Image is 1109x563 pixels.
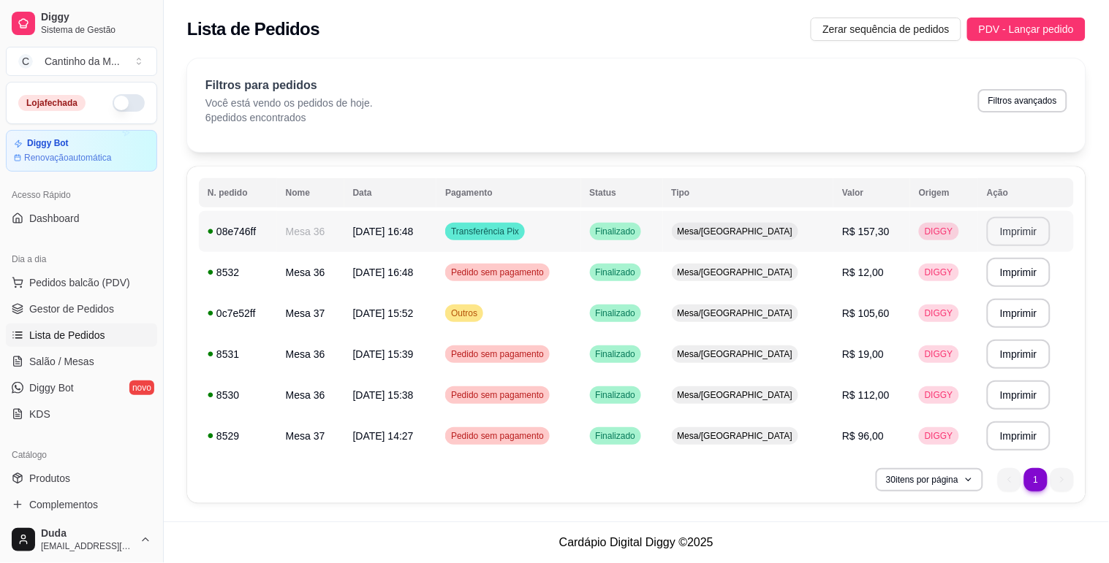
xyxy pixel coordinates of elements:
span: Pedido sem pagamento [448,348,547,360]
a: Produtos [6,467,157,490]
span: Pedido sem pagamento [448,267,547,278]
span: DIGGY [922,307,956,319]
span: Diggy Bot [29,380,74,395]
button: Zerar sequência de pedidos [811,18,961,41]
span: Pedidos balcão (PDV) [29,275,130,290]
span: Produtos [29,471,70,486]
span: R$ 12,00 [842,267,884,278]
span: Mesa/[GEOGRAPHIC_DATA] [675,307,796,319]
td: Mesa 37 [277,293,344,334]
div: 8532 [208,265,268,280]
span: Lista de Pedidos [29,328,105,342]
span: R$ 19,00 [842,348,884,360]
div: 0c7e52ff [208,306,268,321]
span: DIGGY [922,267,956,278]
span: Mesa/[GEOGRAPHIC_DATA] [675,267,796,278]
div: Dia a dia [6,248,157,271]
span: Zerar sequência de pedidos [822,21,950,37]
a: Salão / Mesas [6,350,157,373]
span: KDS [29,407,50,421]
span: [DATE] 16:48 [353,267,414,278]
a: Dashboard [6,207,157,230]
li: pagination item 1 active [1024,468,1048,491]
div: 8529 [208,429,268,443]
button: Imprimir [987,421,1051,451]
span: Finalizado [593,389,639,401]
span: DIGGY [922,430,956,442]
a: Complementos [6,493,157,516]
td: Mesa 36 [277,252,344,293]
footer: Cardápio Digital Diggy © 2025 [164,521,1109,563]
span: Mesa/[GEOGRAPHIC_DATA] [675,226,796,237]
a: Diggy Botnovo [6,376,157,399]
nav: pagination navigation [991,461,1081,499]
button: Duda[EMAIL_ADDRESS][DOMAIN_NAME] [6,522,157,557]
div: Loja fechada [18,95,86,111]
div: Acesso Rápido [6,183,157,207]
span: Mesa/[GEOGRAPHIC_DATA] [675,430,796,442]
span: Pedido sem pagamento [448,430,547,442]
div: 8530 [208,388,268,402]
article: Diggy Bot [27,138,69,149]
th: Status [581,178,663,207]
th: Origem [910,178,978,207]
span: [DATE] 16:48 [353,226,414,237]
span: [DATE] 15:52 [353,307,414,319]
th: Nome [277,178,344,207]
span: DIGGY [922,389,956,401]
button: Select a team [6,47,157,76]
span: Complementos [29,497,98,512]
span: Outros [448,307,480,319]
span: Mesa/[GEOGRAPHIC_DATA] [675,389,796,401]
p: Você está vendo os pedidos de hoje. [205,96,373,110]
span: PDV - Lançar pedido [979,21,1074,37]
th: Ação [978,178,1074,207]
button: Imprimir [987,217,1051,246]
span: Diggy [41,11,151,24]
span: R$ 96,00 [842,430,884,442]
h2: Lista de Pedidos [187,18,319,41]
span: Mesa/[GEOGRAPHIC_DATA] [675,348,796,360]
td: Mesa 37 [277,415,344,456]
button: Imprimir [987,380,1051,410]
span: DIGGY [922,226,956,237]
a: KDS [6,402,157,426]
span: Salão / Mesas [29,354,94,369]
span: Finalizado [593,430,639,442]
button: Alterar Status [113,94,145,112]
span: [EMAIL_ADDRESS][DOMAIN_NAME] [41,540,134,552]
span: Gestor de Pedidos [29,302,114,316]
button: Imprimir [987,258,1051,287]
th: Data [344,178,437,207]
span: [DATE] 15:39 [353,348,414,360]
a: Gestor de Pedidos [6,297,157,321]
div: Catálogo [6,443,157,467]
td: Mesa 36 [277,211,344,252]
span: Duda [41,527,134,540]
th: Tipo [663,178,834,207]
button: 30itens por página [876,468,983,491]
p: Filtros para pedidos [205,77,373,94]
button: Imprimir [987,299,1051,328]
td: Mesa 36 [277,375,344,415]
button: Imprimir [987,340,1051,369]
a: Lista de Pedidos [6,323,157,347]
span: R$ 105,60 [842,307,890,319]
span: Finalizado [593,348,639,360]
span: Finalizado [593,307,639,319]
span: [DATE] 14:27 [353,430,414,442]
span: R$ 157,30 [842,226,890,237]
span: Finalizado [593,267,639,278]
td: Mesa 36 [277,334,344,375]
span: DIGGY [922,348,956,360]
button: Filtros avançados [978,89,1067,112]
span: Transferência Pix [448,226,522,237]
a: Diggy BotRenovaçãoautomática [6,130,157,172]
div: 8531 [208,347,268,361]
span: R$ 112,00 [842,389,890,401]
span: Dashboard [29,211,80,226]
span: Finalizado [593,226,639,237]
div: 08e746ff [208,224,268,239]
a: DiggySistema de Gestão [6,6,157,41]
th: Valor [833,178,910,207]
